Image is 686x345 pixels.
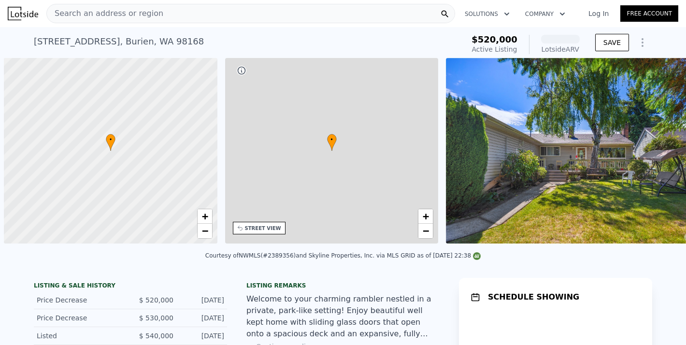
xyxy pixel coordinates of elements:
[517,5,573,23] button: Company
[472,34,517,44] span: $520,000
[181,313,224,323] div: [DATE]
[472,45,517,53] span: Active Listing
[201,210,208,222] span: +
[246,282,440,289] div: Listing remarks
[418,209,433,224] a: Zoom in
[37,295,123,305] div: Price Decrease
[34,35,204,48] div: [STREET_ADDRESS] , Burien , WA 98168
[327,134,337,151] div: •
[139,314,173,322] span: $ 530,000
[201,225,208,237] span: −
[488,291,579,303] h1: SCHEDULE SHOWING
[37,313,123,323] div: Price Decrease
[245,225,281,232] div: STREET VIEW
[577,9,620,18] a: Log In
[595,34,629,51] button: SAVE
[423,225,429,237] span: −
[633,33,652,52] button: Show Options
[418,224,433,238] a: Zoom out
[327,135,337,144] span: •
[106,134,115,151] div: •
[139,332,173,340] span: $ 540,000
[37,331,123,341] div: Listed
[47,8,163,19] span: Search an address or region
[473,252,481,260] img: NWMLS Logo
[198,224,212,238] a: Zoom out
[198,209,212,224] a: Zoom in
[620,5,678,22] a: Free Account
[246,293,440,340] div: Welcome to your charming rambler nestled in a private, park-like setting! Enjoy beautiful well ke...
[457,5,517,23] button: Solutions
[8,7,38,20] img: Lotside
[541,44,580,54] div: Lotside ARV
[181,295,224,305] div: [DATE]
[181,331,224,341] div: [DATE]
[423,210,429,222] span: +
[106,135,115,144] span: •
[139,296,173,304] span: $ 520,000
[205,252,481,259] div: Courtesy of NWMLS (#2389356) and Skyline Properties, Inc. via MLS GRID as of [DATE] 22:38
[34,282,227,291] div: LISTING & SALE HISTORY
